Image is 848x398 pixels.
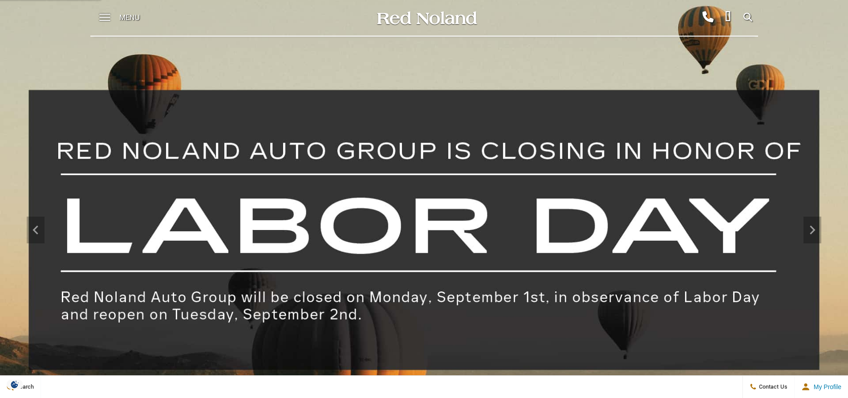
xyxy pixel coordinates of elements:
[795,376,848,398] button: Open user profile menu
[810,383,841,390] span: My Profile
[375,10,478,26] img: Red Noland Auto Group
[27,217,45,243] div: Previous
[757,383,787,391] span: Contact Us
[803,217,821,243] div: Next
[4,380,25,389] img: Opt-Out Icon
[4,380,25,389] section: Click to Open Cookie Consent Modal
